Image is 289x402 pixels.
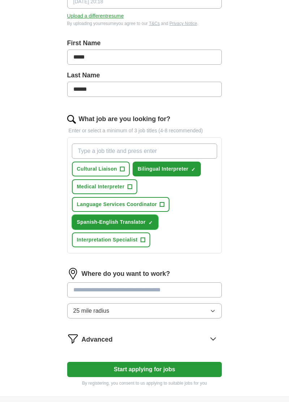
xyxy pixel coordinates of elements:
[77,236,138,244] span: Interpretation Specialist
[72,215,158,230] button: Spanish-English Translator✓
[169,21,197,26] a: Privacy Notice
[77,201,157,208] span: Language Services Coordinator
[67,333,79,345] img: filter
[79,114,171,124] label: What job are you looking for?
[133,162,201,176] button: Bilingual Interpreter✓
[148,220,153,226] span: ✓
[67,268,79,279] img: location.png
[191,167,195,172] span: ✓
[67,380,222,386] p: By registering, you consent to us applying to suitable jobs for you
[67,303,222,318] button: 25 mile radius
[72,197,170,212] button: Language Services Coordinator
[72,144,217,159] input: Type a job title and press enter
[67,20,222,27] div: By uploading your resume you agree to our and .
[77,183,125,191] span: Medical Interpreter
[67,115,76,124] img: search.png
[82,269,170,279] label: Where do you want to work?
[73,307,109,315] span: 25 mile radius
[77,218,146,226] span: Spanish-English Translator
[138,165,188,173] span: Bilingual Interpreter
[77,165,117,173] span: Cultural Liaison
[72,162,130,176] button: Cultural Liaison
[82,335,113,345] span: Advanced
[67,38,222,48] label: First Name
[149,21,160,26] a: T&Cs
[72,179,137,194] button: Medical Interpreter
[67,12,124,20] button: Upload a differentresume
[67,362,222,377] button: Start applying for jobs
[67,70,222,80] label: Last Name
[67,127,222,134] p: Enter or select a minimum of 3 job titles (4-8 recommended)
[72,232,150,247] button: Interpretation Specialist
